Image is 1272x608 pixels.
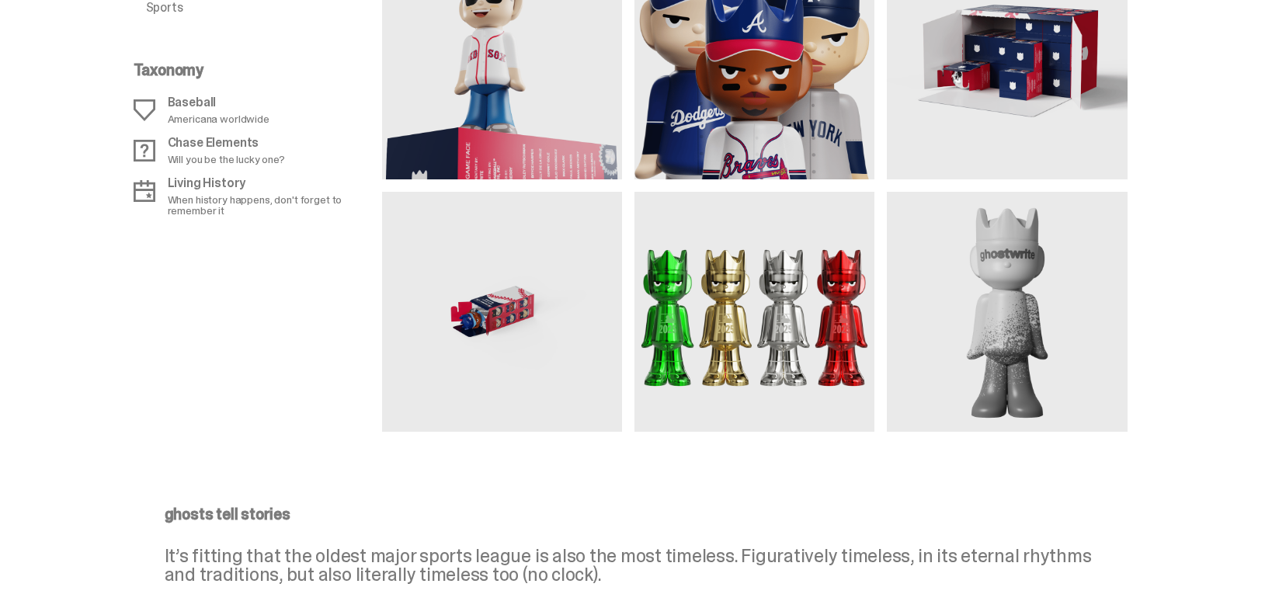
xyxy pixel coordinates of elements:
p: ghosts tell stories [165,506,1096,522]
p: It’s fitting that the oldest major sports league is also the most timeless. Figuratively timeless... [165,547,1096,584]
p: Taxonomy [134,62,373,78]
p: Will you be the lucky one? [168,154,285,165]
p: Living History [168,177,373,189]
img: media gallery image [634,192,874,432]
p: Sports [146,2,382,14]
p: Americana worldwide [168,113,269,124]
p: Baseball [168,96,269,109]
p: When history happens, don't forget to remember it [168,194,373,216]
img: media gallery image [887,192,1127,432]
img: media gallery image [382,192,622,432]
p: Chase Elements [168,137,285,149]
